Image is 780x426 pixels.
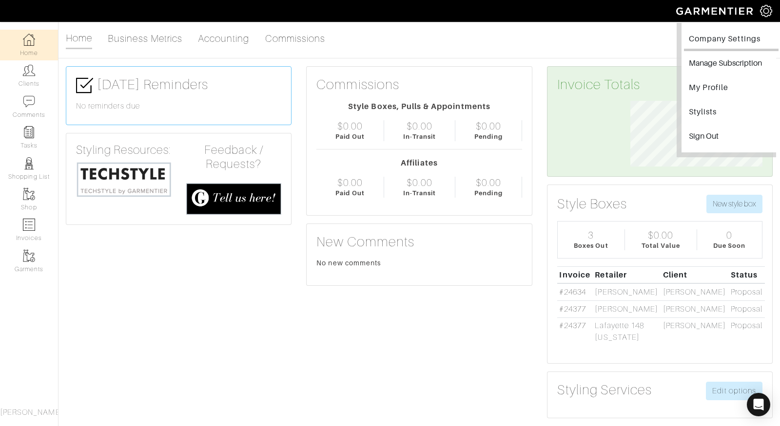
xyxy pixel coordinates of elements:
a: My Profile [684,78,779,100]
img: reminder-icon-8004d30b9f0a5d33ae49ab947aed9ed385cf756f9e5892f1edd6e32f2345188e.png [23,126,35,138]
img: clients-icon-6bae9207a08558b7cb47a8932f037763ab4055f8c8b6bfacd5dc20c3e0201464.png [23,64,35,76]
input: Sign Out [684,127,779,148]
div: $0.00 [337,177,363,188]
div: $0.00 [476,120,501,132]
h3: [DATE] Reminders [76,76,281,94]
td: Proposal [728,300,765,317]
th: Retailer [593,266,661,283]
div: Style Boxes, Pulls & Appointments [316,101,522,112]
td: [PERSON_NAME] [593,300,661,317]
div: $0.00 [337,120,363,132]
a: Accounting [198,29,250,48]
h3: Invoice Totals [557,76,762,93]
div: Paid Out [335,188,364,198]
div: 3 [588,229,594,241]
div: Due Soon [713,241,745,250]
h3: Commissions [316,76,399,93]
img: stylists-icon-eb353228a002819b7ec25b43dbf5f0378dd9e0616d9560372ff212230b889e62.png [23,157,35,169]
a: #24377 [559,305,585,314]
img: comment-icon-a0a6a9ef722e966f86d9cbdc48e553b5cf19dbc54f86b18d962a5391bc8f6eb6.png [23,95,35,108]
h3: Styling Services [557,382,652,398]
div: Pending [474,132,502,141]
div: $0.00 [407,177,432,188]
td: Proposal [728,283,765,300]
div: $0.00 [648,229,673,241]
button: Manage Subscription [684,54,779,75]
div: $0.00 [407,120,432,132]
img: dashboard-icon-dbcd8f5a0b271acd01030246c82b418ddd0df26cd7fceb0bd07c9910d44c42f6.png [23,34,35,46]
div: Open Intercom Messenger [747,393,770,416]
h4: Feedback / Requests? [186,143,282,171]
th: Invoice [557,266,593,283]
div: Affiliates [316,157,522,169]
div: 0 [726,229,732,241]
div: In-Transit [403,132,436,141]
div: No new comments [316,258,522,268]
img: garments-icon-b7da505a4dc4fd61783c78ac3ca0ef83fa9d6f193b1c9dc38574b1d14d53ca28.png [23,188,35,200]
button: New style box [706,195,762,213]
td: Proposal [728,317,765,346]
img: gear-icon-white-bd11855cb880d31180b6d7d6211b90ccbf57a29d726f0c71d8c61bd08dd39cc2.png [760,5,772,17]
div: Paid Out [335,132,364,141]
img: check-box-icon-36a4915ff3ba2bd8f6e4f29bc755bb66becd62c870f447fc0dd1365fcfddab58.png [76,77,93,94]
div: Total Value [642,241,681,250]
th: Status [728,266,765,283]
td: Lafayette 148 [US_STATE] [593,317,661,346]
h3: New Comments [316,234,522,250]
h3: Style Boxes [557,196,627,212]
a: Home [66,28,92,49]
td: [PERSON_NAME] [593,283,661,300]
a: Business Metrics [108,29,182,48]
th: Client [661,266,728,283]
a: Company Settings [684,29,779,51]
td: [PERSON_NAME] [661,317,728,346]
h6: No reminders due [76,102,281,111]
img: techstyle-93310999766a10050dc78ceb7f971a75838126fd19372ce40ba20cdf6a89b94b.png [76,161,172,198]
h4: Styling Resources: [76,143,172,157]
img: garments-icon-b7da505a4dc4fd61783c78ac3ca0ef83fa9d6f193b1c9dc38574b1d14d53ca28.png [23,250,35,262]
img: garmentier-logo-header-white-b43fb05a5012e4ada735d5af1a66efaba907eab6374d6393d1fbf88cb4ef424d.png [671,2,760,19]
div: $0.00 [476,177,501,188]
a: Edit options [706,382,762,400]
td: [PERSON_NAME] [661,283,728,300]
a: Stylists [684,102,779,124]
a: #24634 [559,288,585,296]
a: Commissions [265,29,326,48]
div: Pending [474,188,502,198]
a: #24377 [559,321,585,330]
td: [PERSON_NAME] [661,300,728,317]
div: Boxes Out [574,241,608,250]
div: In-Transit [403,188,436,198]
img: orders-icon-0abe47150d42831381b5fb84f609e132dff9fe21cb692f30cb5eec754e2cba89.png [23,219,35,231]
img: feedback_requests-3821251ac2bd56c73c230f3229a5b25d6eb027adea667894f41107c140538ee0.png [186,183,282,215]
